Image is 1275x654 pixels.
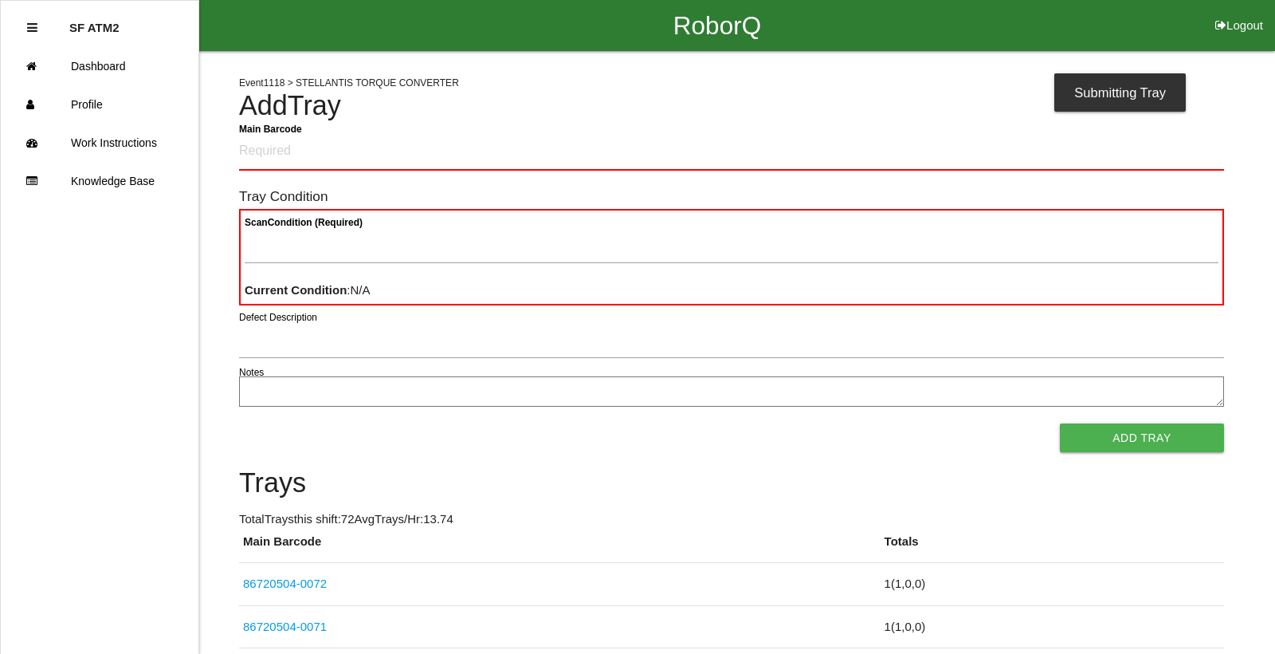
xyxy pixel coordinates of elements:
td: 1 ( 1 , 0 , 0 ) [881,605,1224,648]
a: Knowledge Base [1,162,198,200]
input: Required [239,133,1224,171]
td: 1 ( 1 , 0 , 0 ) [881,563,1224,606]
a: Dashboard [1,47,198,85]
b: Current Condition [245,283,347,297]
p: SF ATM2 [69,9,120,34]
h4: Add Tray [239,91,1224,121]
span: Event 1118 > STELLANTIS TORQUE CONVERTER [239,77,459,89]
span: : N/A [245,283,371,297]
a: Work Instructions [1,124,198,162]
a: Profile [1,85,198,124]
button: Add Tray [1060,424,1224,452]
label: Notes [239,365,264,380]
b: Scan Condition (Required) [245,217,363,228]
div: Close [27,9,37,47]
th: Totals [881,533,1224,563]
label: Defect Description [239,310,317,325]
h6: Tray Condition [239,189,1224,204]
h4: Trays [239,468,1224,498]
p: Total Trays this shift: 72 Avg Trays /Hr: 13.74 [239,510,1224,529]
div: Submitting Tray [1054,73,1186,112]
th: Main Barcode [239,533,881,563]
b: Main Barcode [239,123,302,134]
a: 86720504-0071 [243,620,327,633]
a: 86720504-0072 [243,577,327,590]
